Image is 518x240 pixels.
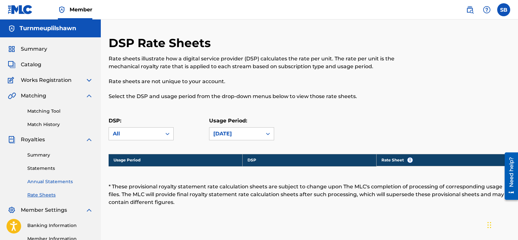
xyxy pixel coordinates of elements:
[109,154,243,166] th: Usage Period
[407,158,413,163] span: i
[483,6,491,14] img: help
[109,183,510,206] div: * These provisional royalty statement rate calculation sheets are subject to change upon The MLC'...
[85,76,93,84] img: expand
[85,136,93,144] img: expand
[21,76,72,84] span: Works Registration
[8,61,41,69] a: CatalogCatalog
[8,61,16,69] img: Catalog
[27,121,93,128] a: Match History
[27,178,93,185] a: Annual Statements
[109,55,418,70] p: Rate sheets illustrate how a digital service provider (DSP) calculates the rate per unit. The rat...
[58,6,66,14] img: Top Rightsholder
[27,222,93,229] a: Banking Information
[21,61,41,69] span: Catalog
[21,45,47,53] span: Summary
[8,76,16,84] img: Works Registration
[21,136,45,144] span: Royalties
[485,209,518,240] iframe: Chat Widget
[8,45,16,53] img: Summary
[377,154,510,166] th: Rate Sheet
[8,136,16,144] img: Royalties
[8,92,16,100] img: Matching
[85,206,93,214] img: expand
[109,36,214,50] h2: DSP Rate Sheets
[497,3,510,16] div: User Menu
[70,6,92,13] span: Member
[243,154,377,166] th: DSP
[466,6,474,14] img: search
[27,165,93,172] a: Statements
[27,192,93,198] a: Rate Sheets
[8,25,16,32] img: Accounts
[8,5,33,14] img: MLC Logo
[500,150,518,202] iframe: Resource Center
[21,206,67,214] span: Member Settings
[480,3,493,16] div: Help
[8,206,16,214] img: Member Settings
[487,215,491,235] div: Drag
[20,25,76,32] h5: Turnmeuplilshawn
[109,93,418,100] p: Select the DSP and usage period from the drop-down menus below to view those rate sheets.
[113,130,158,138] div: All
[85,92,93,100] img: expand
[27,108,93,115] a: Matching Tool
[109,118,121,124] label: DSP:
[21,92,46,100] span: Matching
[8,45,47,53] a: SummarySummary
[27,152,93,158] a: Summary
[213,130,258,138] div: [DATE]
[209,118,247,124] label: Usage Period:
[109,78,418,85] p: Rate sheets are not unique to your account.
[463,3,476,16] a: Public Search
